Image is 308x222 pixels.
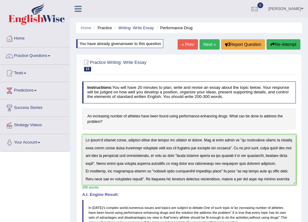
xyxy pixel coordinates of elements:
[270,216,279,219] span: drugs
[118,216,123,219] span: and
[0,65,70,80] a: Tests
[222,216,225,219] span: to
[245,211,251,214] span: that
[239,206,254,210] span: increasing
[92,206,103,210] span: [DATE]
[250,216,260,219] span: without
[268,206,271,210] span: of
[0,117,70,132] a: Strategy Videos
[82,109,296,130] h4: An increasing number of athletes have been found using performance-enhancing drugs. What can be d...
[171,206,176,210] span: are
[194,211,199,214] span: the
[92,25,112,31] li: Practice
[215,206,222,210] span: such
[269,211,274,214] span: has
[232,211,234,214] span: It
[170,216,179,219] span: every
[129,206,143,210] span: numerous
[120,206,128,210] span: world
[82,82,296,103] h4: You will have 20 minutes to plan, write and revise an essay about the topic below. Your response ...
[89,211,96,214] span: have
[143,211,159,214] span: enhancing
[200,211,211,214] span: address
[193,206,203,210] span: debate
[155,206,161,210] span: and
[261,211,268,214] span: topic
[210,216,221,219] span: enough
[255,206,267,210] span: number
[179,216,189,219] span: athlete
[89,216,95,219] span: sets
[97,211,104,214] span: been
[96,216,98,219] span: of
[160,211,168,214] span: drugs
[239,211,244,214] span: true
[76,39,163,48] div: You have already given answer to this question
[144,206,154,210] span: issues
[82,185,296,190] div: 236 words
[87,85,112,90] b: Instructions:
[221,39,265,50] button: Report Question
[0,134,70,149] a: Your Account
[189,206,191,210] span: to
[201,216,205,219] span: be
[155,25,193,31] li: Performance Drug
[115,211,122,214] span: using
[225,216,229,219] span: do
[235,211,238,214] span: is
[267,39,300,50] button: Re-Attempt
[124,211,143,214] span: performance
[177,206,188,210] span: subject
[230,216,235,219] span: the
[89,206,91,210] span: In
[212,211,217,214] span: the
[152,216,159,219] span: view
[160,216,162,219] span: is
[280,211,286,214] span: own
[271,206,283,210] span: athletes
[82,59,215,71] h2: Practice Writing: Write Essay
[211,206,214,210] span: of
[0,99,70,115] a: Success Stories
[257,2,264,8] span: 0
[275,211,279,214] span: its
[204,206,210,210] span: One
[169,211,175,214] span: and
[147,216,151,219] span: my
[84,67,91,71] span: 13
[223,206,230,210] span: topic
[281,216,287,219] span: This
[106,206,119,210] span: complex
[190,216,200,219] span: should
[181,211,193,214] span: solution
[261,216,269,219] span: using
[82,193,296,197] h4: A.I. Engine Result:
[235,206,238,210] span: an
[231,206,233,210] span: is
[124,216,146,219] span: disadvantages
[200,39,220,50] a: Next »
[99,216,117,219] span: advantages
[104,206,105,210] span: s
[0,82,70,97] a: Predictions
[176,211,180,214] span: the
[218,211,230,214] span: problem
[252,211,260,214] span: every
[118,26,154,30] a: Writing: Write Essay
[163,216,169,219] span: that
[178,39,198,50] a: « Prev
[0,47,70,63] a: Practice Questions
[206,216,209,219] span: fit
[105,211,114,214] span: found
[236,216,249,219] span: activities
[161,206,170,210] span: topics
[0,30,70,45] a: Home
[81,26,91,30] a: Home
